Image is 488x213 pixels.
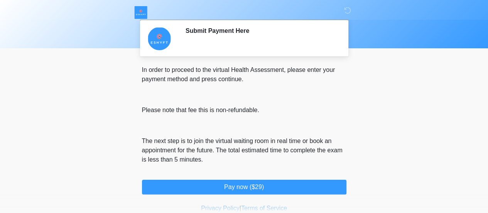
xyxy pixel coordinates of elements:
img: Agent Avatar [148,27,171,50]
p: The next step is to join the virtual waiting room in real time or book an appointment for the fut... [142,136,346,164]
a: Terms of Service [241,205,287,211]
p: In order to proceed to the virtual Health Assessment, please enter your payment method and press ... [142,65,346,84]
a: Privacy Policy [201,205,240,211]
img: ESHYFT Logo [134,6,147,19]
button: Pay now ($29) [142,180,346,194]
h2: Submit Payment Here [186,27,335,34]
a: | [240,205,241,211]
p: Please note that fee this is non-refundable. [142,106,346,115]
